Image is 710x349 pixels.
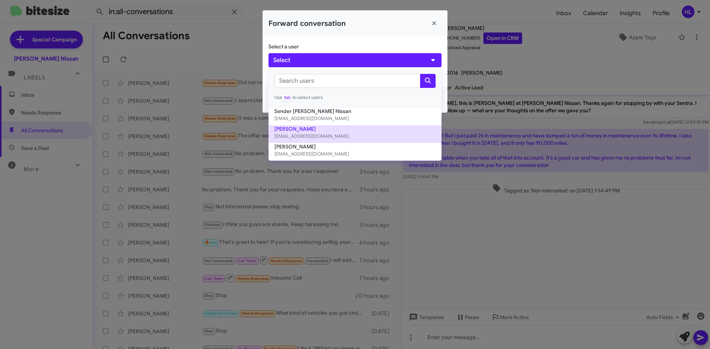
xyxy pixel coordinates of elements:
span: Select [273,56,290,65]
small: [EMAIL_ADDRESS][DOMAIN_NAME] [274,115,436,122]
small: Use to select users [274,94,436,101]
button: Sender [PERSON_NAME] Nissan[EMAIL_ADDRESS][DOMAIN_NAME] [268,107,442,125]
small: [EMAIL_ADDRESS][DOMAIN_NAME] [274,150,436,158]
span: tab [282,94,293,101]
button: Select [268,53,442,67]
small: [EMAIL_ADDRESS][DOMAIN_NAME] [274,133,436,140]
button: [PERSON_NAME][EMAIL_ADDRESS][DOMAIN_NAME] [268,143,442,161]
p: Select a user [268,43,442,50]
input: Search users [274,74,420,88]
button: [PERSON_NAME][EMAIL_ADDRESS][DOMAIN_NAME] [268,125,442,143]
h2: Forward conversation [268,18,346,30]
button: Close [427,16,442,31]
